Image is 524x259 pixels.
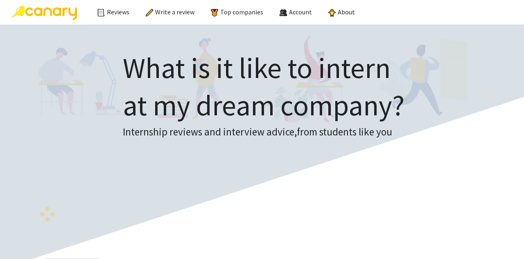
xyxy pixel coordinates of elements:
span: Account [289,8,312,16]
span: at my dream company? [123,87,404,123]
img: Canary Logo [12,6,77,20]
a: About [328,8,355,16]
img: people.png [280,9,287,16]
a: Top companies [211,8,263,16]
h3: Internship reviews and interview advice, from students like you [123,124,404,140]
h1: What is it like to intern [123,49,404,124]
a: Reviews [97,8,129,16]
a: Write a review [146,8,194,16]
